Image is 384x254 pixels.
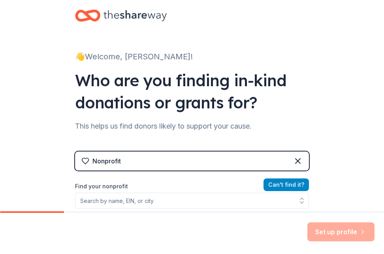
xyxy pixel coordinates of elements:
[75,182,309,191] label: Find your nonprofit
[75,193,309,209] input: Search by name, EIN, or city
[75,120,309,133] div: This helps us find donors likely to support your cause.
[75,69,309,114] div: Who are you finding in-kind donations or grants for?
[92,156,121,166] div: Nonprofit
[75,50,309,63] div: 👋 Welcome, [PERSON_NAME]!
[264,178,309,191] button: Can't find it?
